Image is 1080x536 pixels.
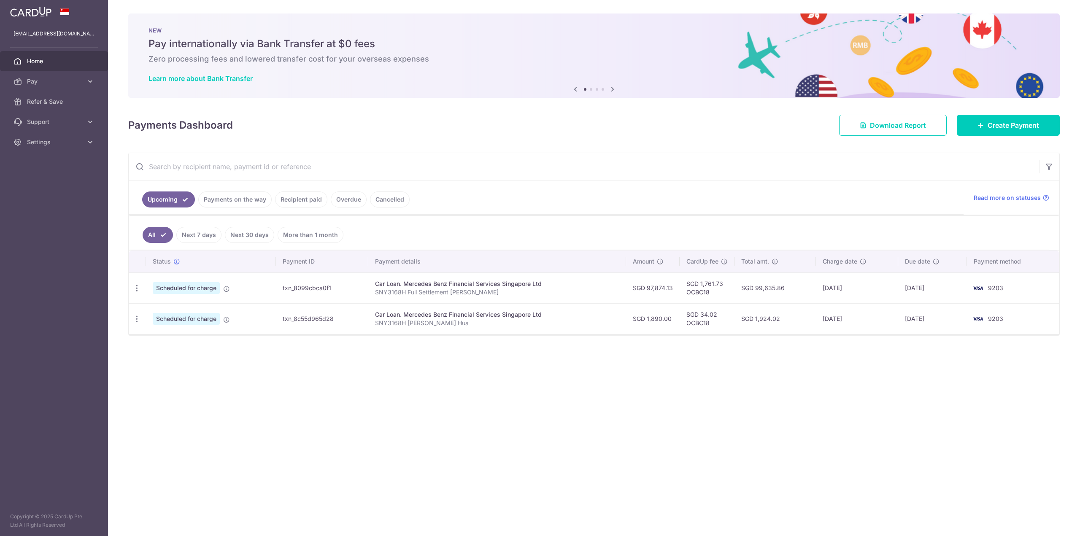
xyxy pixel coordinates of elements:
[870,120,926,130] span: Download Report
[153,257,171,266] span: Status
[375,288,619,296] p: SNY3168H Full Settlement [PERSON_NAME]
[905,257,930,266] span: Due date
[626,272,680,303] td: SGD 97,874.13
[816,303,898,334] td: [DATE]
[969,314,986,324] img: Bank Card
[278,227,343,243] a: More than 1 month
[148,27,1039,34] p: NEW
[275,191,327,207] a: Recipient paid
[27,97,83,106] span: Refer & Save
[13,30,94,38] p: [EMAIL_ADDRESS][DOMAIN_NAME]
[375,319,619,327] p: SNY3168H [PERSON_NAME] Hua
[27,57,83,65] span: Home
[129,153,1039,180] input: Search by recipient name, payment id or reference
[734,272,816,303] td: SGD 99,635.86
[626,303,680,334] td: SGD 1,890.00
[816,272,898,303] td: [DATE]
[148,37,1039,51] h5: Pay internationally via Bank Transfer at $0 fees
[10,7,51,17] img: CardUp
[839,115,947,136] a: Download Report
[176,227,221,243] a: Next 7 days
[27,118,83,126] span: Support
[375,310,619,319] div: Car Loan. Mercedes Benz Financial Services Singapore Ltd
[148,54,1039,64] h6: Zero processing fees and lowered transfer cost for your overseas expenses
[741,257,769,266] span: Total amt.
[375,280,619,288] div: Car Loan. Mercedes Benz Financial Services Singapore Ltd
[823,257,857,266] span: Charge date
[142,191,195,207] a: Upcoming
[686,257,718,266] span: CardUp fee
[898,303,967,334] td: [DATE]
[633,257,654,266] span: Amount
[988,284,1003,291] span: 9203
[969,283,986,293] img: Bank Card
[734,303,816,334] td: SGD 1,924.02
[27,77,83,86] span: Pay
[988,315,1003,322] span: 9203
[128,118,233,133] h4: Payments Dashboard
[331,191,367,207] a: Overdue
[368,250,626,272] th: Payment details
[967,250,1059,272] th: Payment method
[680,272,734,303] td: SGD 1,761.73 OCBC18
[680,303,734,334] td: SGD 34.02 OCBC18
[143,227,173,243] a: All
[974,194,1049,202] a: Read more on statuses
[276,272,368,303] td: txn_8099cbca0f1
[957,115,1060,136] a: Create Payment
[153,282,220,294] span: Scheduled for charge
[27,138,83,146] span: Settings
[128,13,1060,98] img: Bank transfer banner
[198,191,272,207] a: Payments on the way
[974,194,1041,202] span: Read more on statuses
[988,120,1039,130] span: Create Payment
[276,303,368,334] td: txn_8c55d965d28
[225,227,274,243] a: Next 30 days
[898,272,967,303] td: [DATE]
[153,313,220,325] span: Scheduled for charge
[370,191,410,207] a: Cancelled
[148,74,253,83] a: Learn more about Bank Transfer
[276,250,368,272] th: Payment ID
